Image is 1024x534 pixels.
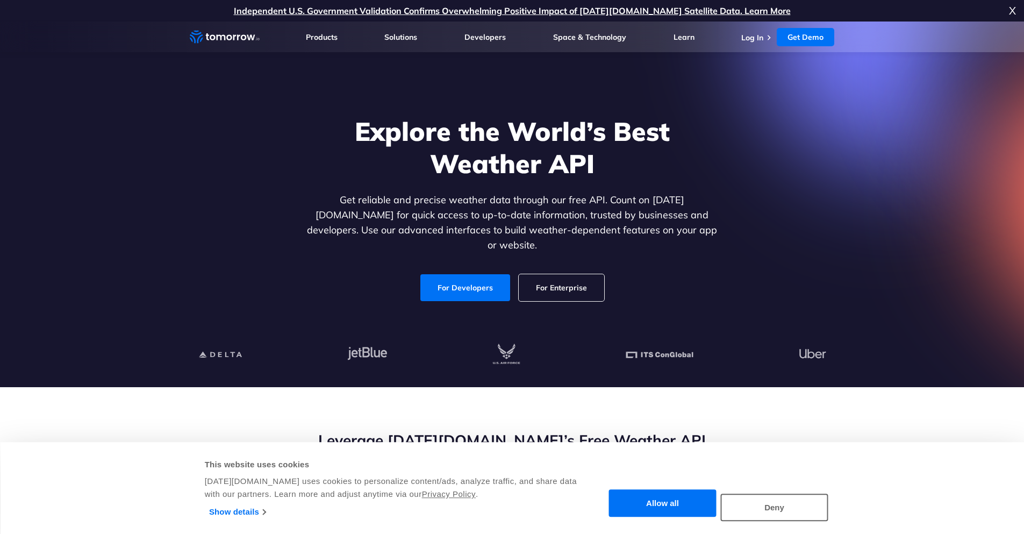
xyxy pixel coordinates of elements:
[519,274,604,301] a: For Enterprise
[305,193,720,253] p: Get reliable and precise weather data through our free API. Count on [DATE][DOMAIN_NAME] for quic...
[234,5,791,16] a: Independent U.S. Government Validation Confirms Overwhelming Positive Impact of [DATE][DOMAIN_NAM...
[384,32,417,42] a: Solutions
[306,32,338,42] a: Products
[464,32,506,42] a: Developers
[205,458,578,471] div: This website uses cookies
[209,504,266,520] a: Show details
[609,490,717,517] button: Allow all
[305,115,720,180] h1: Explore the World’s Best Weather API
[777,28,834,46] a: Get Demo
[205,475,578,501] div: [DATE][DOMAIN_NAME] uses cookies to personalize content/ads, analyze traffic, and share data with...
[420,274,510,301] a: For Developers
[422,489,476,499] a: Privacy Policy
[190,29,260,45] a: Home link
[741,33,763,42] a: Log In
[190,430,835,451] h2: Leverage [DATE][DOMAIN_NAME]’s Free Weather API
[721,494,828,521] button: Deny
[674,32,694,42] a: Learn
[553,32,626,42] a: Space & Technology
